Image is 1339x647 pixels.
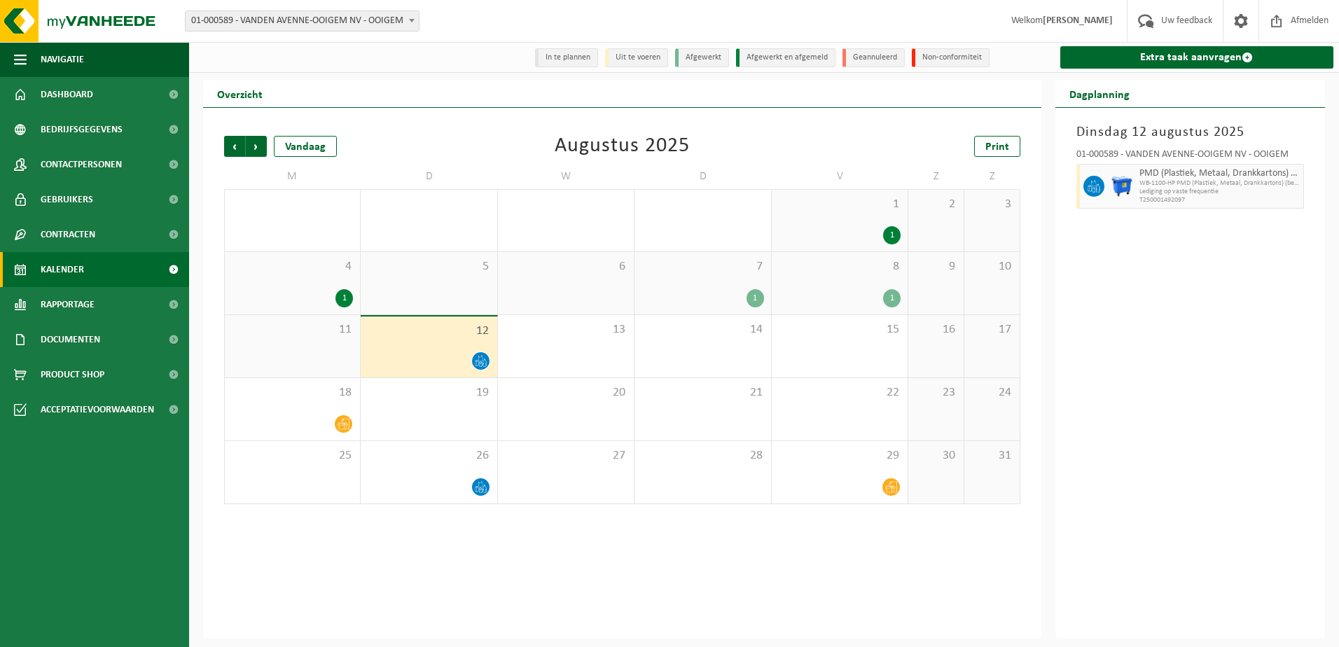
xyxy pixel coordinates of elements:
span: 24 [971,385,1013,401]
li: Non-conformiteit [912,48,990,67]
span: Dashboard [41,77,93,112]
h2: Dagplanning [1055,80,1144,107]
span: WB-1100-HP PMD (Plastiek, Metaal, Drankkartons) (bedrijven) [1139,179,1300,188]
div: 01-000589 - VANDEN AVENNE-OOIGEM NV - OOIGEM [1076,150,1305,164]
span: 13 [505,322,627,338]
span: 8 [779,259,901,274]
span: Lediging op vaste frequentie [1139,188,1300,196]
td: D [361,164,497,189]
td: V [772,164,908,189]
span: Documenten [41,322,100,357]
span: 31 [971,448,1013,464]
span: 12 [368,323,490,339]
td: D [634,164,771,189]
span: 28 [641,448,763,464]
span: 22 [779,385,901,401]
h3: Dinsdag 12 augustus 2025 [1076,122,1305,143]
li: Uit te voeren [605,48,668,67]
span: Contactpersonen [41,147,122,182]
td: W [498,164,634,189]
span: 27 [505,448,627,464]
span: Rapportage [41,287,95,322]
span: 18 [232,385,353,401]
div: 1 [335,289,353,307]
li: Afgewerkt en afgemeld [736,48,835,67]
span: 11 [232,322,353,338]
span: Bedrijfsgegevens [41,112,123,147]
span: Print [985,141,1009,153]
a: Print [974,136,1020,157]
span: 2 [915,197,957,212]
span: Contracten [41,217,95,252]
span: Product Shop [41,357,104,392]
span: 3 [971,197,1013,212]
span: 7 [641,259,763,274]
span: 9 [915,259,957,274]
li: Geannuleerd [842,48,905,67]
span: Navigatie [41,42,84,77]
span: Volgende [246,136,267,157]
span: 4 [232,259,353,274]
span: 10 [971,259,1013,274]
li: Afgewerkt [675,48,729,67]
span: 01-000589 - VANDEN AVENNE-OOIGEM NV - OOIGEM [186,11,419,31]
span: 23 [915,385,957,401]
span: PMD (Plastiek, Metaal, Drankkartons) (bedrijven) [1139,168,1300,179]
span: 5 [368,259,490,274]
span: 16 [915,322,957,338]
span: 17 [971,322,1013,338]
span: 1 [779,197,901,212]
span: Gebruikers [41,182,93,217]
span: Vorige [224,136,245,157]
span: 29 [779,448,901,464]
img: WB-1100-HPE-BE-01 [1111,176,1132,197]
span: 15 [779,322,901,338]
span: Kalender [41,252,84,287]
span: 25 [232,448,353,464]
a: Extra taak aanvragen [1060,46,1334,69]
span: 19 [368,385,490,401]
span: 01-000589 - VANDEN AVENNE-OOIGEM NV - OOIGEM [185,11,419,32]
span: 6 [505,259,627,274]
td: Z [964,164,1020,189]
li: In te plannen [535,48,598,67]
span: 20 [505,385,627,401]
div: Vandaag [274,136,337,157]
td: Z [908,164,964,189]
span: 26 [368,448,490,464]
div: Augustus 2025 [555,136,690,157]
td: M [224,164,361,189]
strong: [PERSON_NAME] [1043,15,1113,26]
span: 14 [641,322,763,338]
div: 1 [747,289,764,307]
div: 1 [883,289,901,307]
div: 1 [883,226,901,244]
h2: Overzicht [203,80,277,107]
span: 30 [915,448,957,464]
span: Acceptatievoorwaarden [41,392,154,427]
span: 21 [641,385,763,401]
span: T250001492097 [1139,196,1300,204]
